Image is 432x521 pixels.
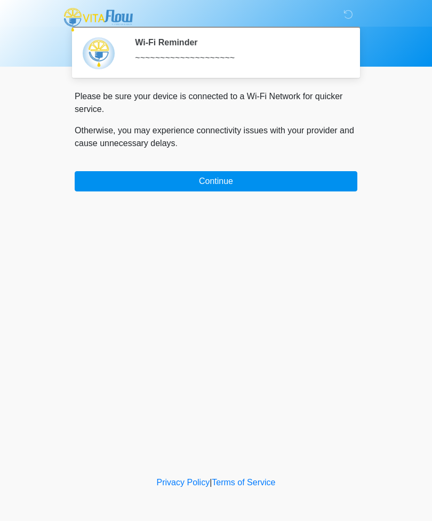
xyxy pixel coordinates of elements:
[83,37,115,69] img: Agent Avatar
[175,139,178,148] span: .
[157,478,210,487] a: Privacy Policy
[75,90,357,116] p: Please be sure your device is connected to a Wi-Fi Network for quicker service.
[210,478,212,487] a: |
[135,37,341,47] h2: Wi-Fi Reminder
[135,52,341,65] div: ~~~~~~~~~~~~~~~~~~~~
[75,124,357,150] p: Otherwise, you may experience connectivity issues with your provider and cause unnecessary delays
[212,478,275,487] a: Terms of Service
[64,8,133,31] img: Vitaflow IV Hydration and Health Logo
[75,171,357,191] button: Continue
